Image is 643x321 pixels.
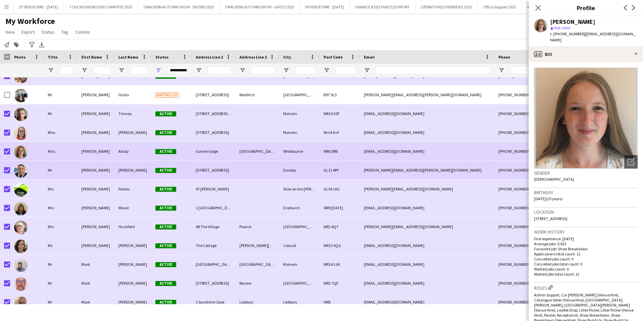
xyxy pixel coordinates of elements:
[48,55,58,60] span: Title
[64,0,138,13] button: TCAS SHOWGROUND CAMPSITE 2025
[196,67,202,73] button: Open Filter Menu
[77,142,114,160] div: [PERSON_NAME]
[81,55,102,60] span: First Name
[319,255,360,274] div: WR14 3JN
[114,255,151,274] div: [PERSON_NAME]
[279,161,319,179] div: Dursley
[235,85,279,104] div: Redditch
[534,256,638,261] p: Cancelled jobs count: 0
[360,255,494,274] div: [EMAIL_ADDRESS][DOMAIN_NAME]
[319,104,360,123] div: WR14 3SP
[3,41,11,49] app-action-btn: Notify workforce
[192,123,235,142] div: [STREET_ADDRESS]
[360,293,494,311] div: [EMAIL_ADDRESS][DOMAIN_NAME]
[38,41,46,49] app-action-btn: Export XLSX
[14,277,28,291] img: Mark Newman
[44,142,77,160] div: Miss
[534,189,638,195] h3: Birthday
[220,0,300,13] button: 5 MALVERN AUTUMN SHOW - GATES 2025
[319,161,360,179] div: GL11 4PY
[360,85,494,104] div: [PERSON_NAME][EMAIL_ADDRESS][PERSON_NAME][DOMAIN_NAME]
[534,251,638,256] p: Applications total count: 12
[534,216,567,221] span: [STREET_ADDRESS]
[155,67,161,73] button: Open Filter Menu
[138,0,220,13] button: 5 MALVERN AUTUMN SHOW - SHOWS 2025
[114,217,151,236] div: Huckfield
[494,104,580,123] div: [PHONE_NUMBER]
[478,0,522,13] button: Office Support 2025
[114,85,151,104] div: Grislis
[235,217,279,236] div: Powick
[534,272,638,277] p: Worked jobs total count: 12
[279,255,319,274] div: Malvern
[14,202,28,215] img: Lynnette Moule
[60,66,73,74] input: Title Filter Input
[279,123,319,142] div: Malvern
[14,108,28,121] img: Louis Timney
[130,66,147,74] input: Last Name Filter Input
[44,180,77,198] div: Mrs
[494,236,580,255] div: [PHONE_NUMBER]
[77,199,114,217] div: [PERSON_NAME]
[155,93,179,98] span: Waiting list
[494,180,580,198] div: [PHONE_NUMBER]
[364,55,375,60] span: Email
[114,161,151,179] div: [PERSON_NAME]
[319,217,360,236] div: WR2 4QT
[155,206,176,211] span: Active
[319,85,360,104] div: B97 5LS
[14,183,28,197] img: Lynne Parkes
[5,16,55,26] span: My Workforce
[22,29,35,35] span: Export
[77,104,114,123] div: [PERSON_NAME]
[81,67,87,73] button: Open Filter Menu
[624,155,638,169] div: Open photos pop-in
[494,293,580,311] div: [PHONE_NUMBER]
[534,284,638,291] h3: Roles
[534,236,638,241] p: First experience: [DATE]
[279,104,319,123] div: Malvern
[77,180,114,198] div: [PERSON_NAME]
[196,55,223,60] span: Address Line 1
[554,25,570,30] span: Not rated
[77,274,114,292] div: Mark
[192,236,235,255] div: The Cottage
[510,66,576,74] input: Phone Filter Input
[14,89,28,102] img: Lorraine Grislis
[59,28,71,36] a: Tag
[155,281,176,286] span: Active
[14,55,26,60] span: Photo
[72,28,93,36] a: Comms
[534,209,638,215] h3: Location
[192,142,235,160] div: Gaines lodge
[12,41,21,49] app-action-btn: Add to tag
[155,243,176,248] span: Active
[155,187,176,192] span: Active
[155,300,176,305] span: Active
[77,161,114,179] div: [PERSON_NAME]
[529,46,643,62] div: Bio
[550,19,595,25] div: [PERSON_NAME]
[3,28,17,36] a: View
[28,41,36,49] app-action-btn: Advanced filters
[14,258,28,272] img: Mark Hubbard
[360,180,494,198] div: [PERSON_NAME][EMAIL_ADDRESS][DOMAIN_NAME]
[279,236,319,255] div: Colwall
[155,262,176,267] span: Active
[550,31,635,42] span: | [EMAIL_ADDRESS][DOMAIN_NAME]
[319,180,360,198] div: GL54 1AS
[360,161,494,179] div: [PERSON_NAME][EMAIL_ADDRESS][PERSON_NAME][DOMAIN_NAME]
[494,274,580,292] div: [PHONE_NUMBER]
[494,123,580,142] div: [PHONE_NUMBER]
[534,177,574,182] span: [DEMOGRAPHIC_DATA]
[300,0,350,13] button: 09 VENUE HIRE - [DATE]
[44,161,77,179] div: Mr
[522,0,611,13] button: 4 ROYAL THREE COUNTIES SHOW - GATES 2025
[114,199,151,217] div: Moule
[77,217,114,236] div: [PERSON_NAME]
[534,68,638,169] img: Crew avatar or photo
[279,274,319,292] div: [GEOGRAPHIC_DATA]
[114,142,151,160] div: Allsop
[192,104,235,123] div: [STREET_ADDRESS][PERSON_NAME]
[319,142,360,160] div: WR6 5RB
